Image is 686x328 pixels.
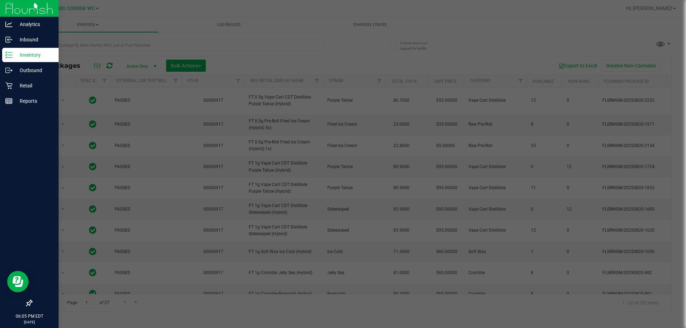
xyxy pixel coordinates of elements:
iframe: Resource center [7,271,29,292]
inline-svg: Retail [5,82,13,89]
p: Retail [13,81,55,90]
p: 06:05 PM EDT [3,313,55,319]
p: Analytics [13,20,55,29]
p: Outbound [13,66,55,75]
inline-svg: Inbound [5,36,13,43]
inline-svg: Outbound [5,67,13,74]
inline-svg: Reports [5,97,13,105]
p: Inventory [13,51,55,59]
p: Reports [13,97,55,105]
inline-svg: Inventory [5,51,13,59]
p: Inbound [13,35,55,44]
inline-svg: Analytics [5,21,13,28]
p: [DATE] [3,319,55,325]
